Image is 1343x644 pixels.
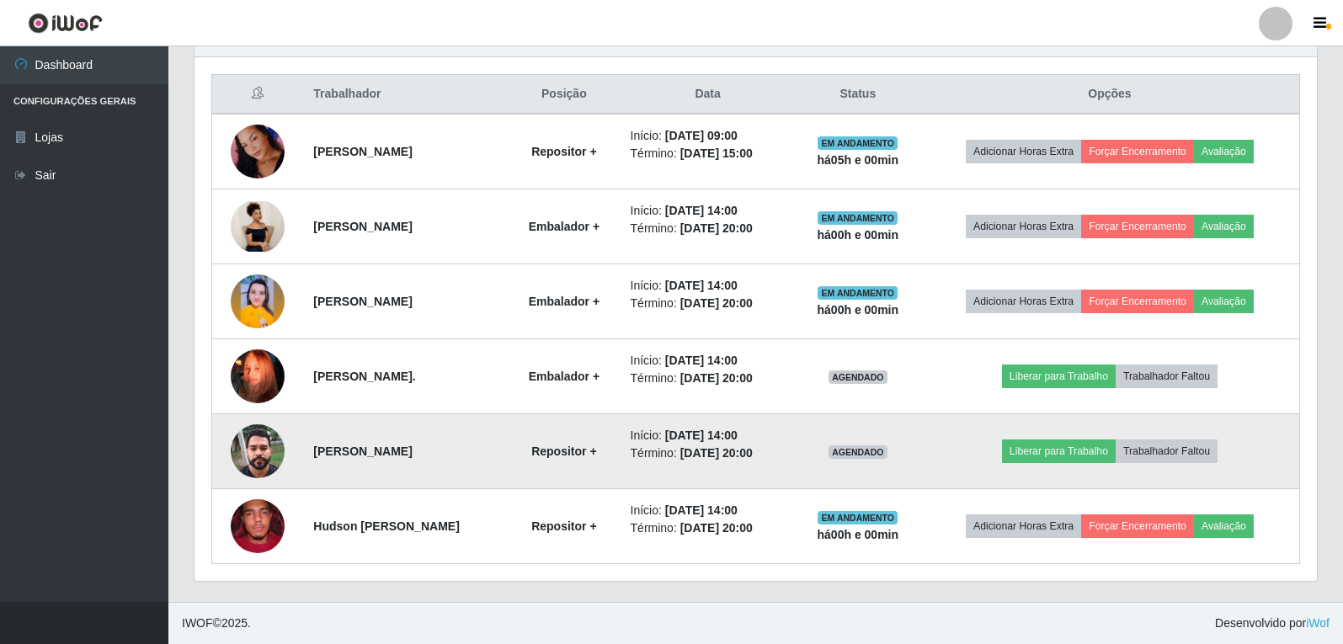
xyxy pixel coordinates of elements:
[631,220,786,237] li: Término:
[818,211,898,225] span: EM ANDAMENTO
[313,220,412,233] strong: [PERSON_NAME]
[1002,365,1116,388] button: Liberar para Trabalho
[231,274,285,328] img: 1757467662702.jpeg
[303,75,508,114] th: Trabalhador
[1306,616,1330,630] a: iWof
[313,519,459,533] strong: Hudson [PERSON_NAME]
[631,519,786,537] li: Término:
[529,220,600,233] strong: Embalador +
[1081,215,1194,238] button: Forçar Encerramento
[680,221,753,235] time: [DATE] 20:00
[1081,140,1194,163] button: Forçar Encerramento
[231,415,285,487] img: 1756755048202.jpeg
[631,502,786,519] li: Início:
[920,75,1300,114] th: Opções
[818,136,898,150] span: EM ANDAMENTO
[531,444,596,458] strong: Repositor +
[818,303,899,317] strong: há 00 h e 00 min
[1081,290,1194,313] button: Forçar Encerramento
[1194,215,1254,238] button: Avaliação
[531,519,596,533] strong: Repositor +
[1215,615,1330,632] span: Desenvolvido por
[1116,439,1218,463] button: Trabalhador Faltou
[631,352,786,370] li: Início:
[529,295,600,308] strong: Embalador +
[621,75,796,114] th: Data
[631,444,786,462] li: Término:
[313,444,412,458] strong: [PERSON_NAME]
[680,371,753,385] time: [DATE] 20:00
[231,490,285,562] img: 1758673958414.jpeg
[829,370,887,384] span: AGENDADO
[1002,439,1116,463] button: Liberar para Trabalho
[665,279,738,292] time: [DATE] 14:00
[966,140,1081,163] button: Adicionar Horas Extra
[1116,365,1218,388] button: Trabalhador Faltou
[680,296,753,310] time: [DATE] 20:00
[829,445,887,459] span: AGENDADO
[631,145,786,162] li: Término:
[231,93,285,210] img: 1758033216374.jpeg
[796,75,920,114] th: Status
[631,127,786,145] li: Início:
[818,228,899,242] strong: há 00 h e 00 min
[818,528,899,541] strong: há 00 h e 00 min
[680,521,753,535] time: [DATE] 20:00
[1081,514,1194,538] button: Forçar Encerramento
[680,446,753,460] time: [DATE] 20:00
[313,295,412,308] strong: [PERSON_NAME]
[631,370,786,387] li: Término:
[818,286,898,300] span: EM ANDAMENTO
[818,511,898,524] span: EM ANDAMENTO
[818,153,899,167] strong: há 05 h e 00 min
[231,201,285,251] img: 1757454184631.jpeg
[665,354,738,367] time: [DATE] 14:00
[508,75,620,114] th: Posição
[531,145,596,158] strong: Repositor +
[665,503,738,517] time: [DATE] 14:00
[1194,514,1254,538] button: Avaliação
[966,514,1081,538] button: Adicionar Horas Extra
[1194,290,1254,313] button: Avaliação
[1194,140,1254,163] button: Avaliação
[182,616,213,630] span: IWOF
[28,13,103,34] img: CoreUI Logo
[966,215,1081,238] button: Adicionar Horas Extra
[665,129,738,142] time: [DATE] 09:00
[680,146,753,160] time: [DATE] 15:00
[313,145,412,158] strong: [PERSON_NAME]
[966,290,1081,313] button: Adicionar Horas Extra
[631,202,786,220] li: Início:
[631,427,786,444] li: Início:
[313,370,415,383] strong: [PERSON_NAME].
[631,295,786,312] li: Término:
[665,428,738,442] time: [DATE] 14:00
[529,370,600,383] strong: Embalador +
[231,328,285,424] img: 1757527899445.jpeg
[182,615,251,632] span: © 2025 .
[631,277,786,295] li: Início:
[665,204,738,217] time: [DATE] 14:00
